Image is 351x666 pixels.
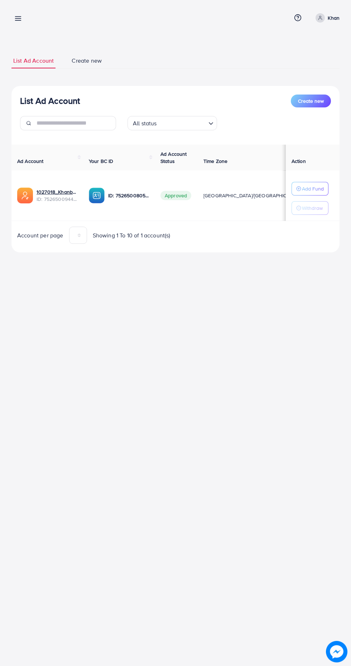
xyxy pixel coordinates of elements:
[17,188,33,203] img: ic-ads-acc.e4c84228.svg
[328,14,340,22] p: Khan
[302,204,323,212] p: Withdraw
[160,150,187,165] span: Ad Account Status
[108,191,149,200] p: ID: 7526500805902909457
[89,158,114,165] span: Your BC ID
[298,97,324,105] span: Create new
[131,118,158,129] span: All status
[292,158,306,165] span: Action
[313,13,340,23] a: Khan
[13,57,54,65] span: List Ad Account
[159,117,206,129] input: Search for option
[203,158,227,165] span: Time Zone
[17,158,44,165] span: Ad Account
[291,95,331,107] button: Create new
[89,188,105,203] img: ic-ba-acc.ded83a64.svg
[93,231,170,240] span: Showing 1 To 10 of 1 account(s)
[72,57,102,65] span: Create new
[128,116,217,130] div: Search for option
[203,192,303,199] span: [GEOGRAPHIC_DATA]/[GEOGRAPHIC_DATA]
[37,188,77,196] a: 1027018_Khanbhia_1752400071646
[17,231,63,240] span: Account per page
[160,191,191,200] span: Approved
[37,196,77,203] span: ID: 7526500944935256080
[20,96,80,106] h3: List Ad Account
[326,641,347,662] img: image
[37,188,77,203] div: <span class='underline'>1027018_Khanbhia_1752400071646</span></br>7526500944935256080
[302,184,324,193] p: Add Fund
[292,182,328,196] button: Add Fund
[292,201,328,215] button: Withdraw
